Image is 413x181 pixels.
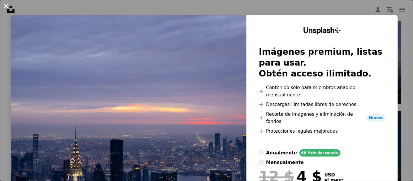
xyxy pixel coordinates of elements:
[266,159,304,166] div: mensualmente
[259,160,264,165] input: mensualmente
[324,172,343,178] span: USD
[259,128,385,135] li: Protecciones legales mejoradas
[266,149,297,157] div: anualmente
[299,149,340,157] div: 66 % de descuento
[366,114,385,121] span: Nuevo
[259,101,385,108] li: Descargas ilimitadas libres de derechos
[259,47,385,79] h2: Imágenes premium, listas para usar. Obtén acceso ilimitado.
[259,84,385,99] li: Contenido solo para miembros añadido mensualmente
[259,150,264,155] input: anualmente66 %de descuento
[259,111,385,125] li: Recorte de imágenes y eliminación de fondos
